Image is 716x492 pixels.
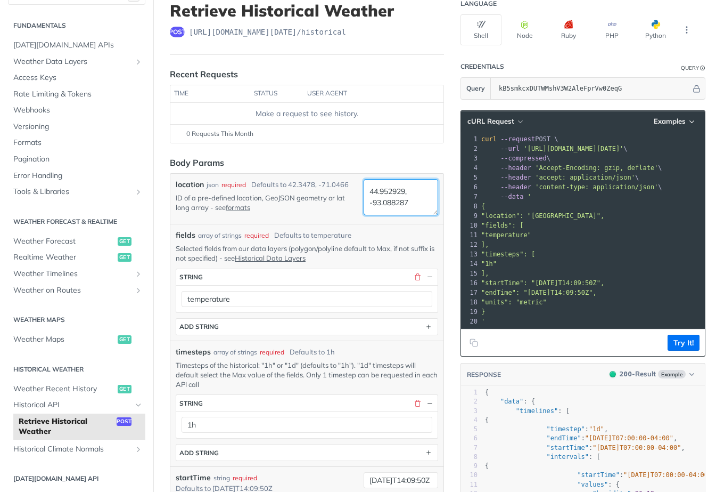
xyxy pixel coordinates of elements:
span: Historical API [13,400,131,410]
button: Try It! [668,335,699,351]
div: 15 [461,269,479,278]
div: 5 [461,425,478,434]
a: Weather TimelinesShow subpages for Weather Timelines [8,266,145,282]
button: ADD string [176,319,438,335]
span: post [170,27,185,37]
span: Realtime Weather [13,252,115,263]
span: "1d" [589,425,604,433]
span: : { [485,398,535,405]
div: 11 [461,480,478,489]
span: Pagination [13,154,143,165]
button: Show subpages for Weather Timelines [134,270,143,278]
button: Query [461,78,491,99]
span: Error Handling [13,171,143,181]
h2: Weather Maps [8,315,145,325]
a: Historical Data Layers [235,254,306,262]
div: 7 [461,192,479,201]
span: POST \ [481,135,558,143]
a: Error Handling [8,168,145,184]
svg: More ellipsis [682,25,692,35]
button: ADD string [176,445,438,461]
span: ], [481,270,489,277]
a: Access Keys [8,70,145,86]
a: Retrieve Historical Weatherpost [13,414,145,440]
span: get [118,335,131,344]
div: 2 [461,144,479,154]
button: 200200-ResultExample [604,369,699,380]
span: Webhooks [13,105,143,116]
div: ADD string [179,449,219,457]
span: "[DATE]T07:00:00-04:00" [585,434,673,442]
button: PHP [591,14,632,45]
span: "data" [500,398,523,405]
div: 8 [461,453,478,462]
div: json [207,180,219,190]
span: "timelines" [516,407,558,415]
div: 16 [461,278,479,288]
div: 7 [461,443,478,453]
a: Rate Limiting & Tokens [8,86,145,102]
div: 3 [461,154,479,163]
span: --header [500,183,531,191]
div: required [260,348,284,357]
span: \ [481,155,550,162]
span: get [118,237,131,246]
span: post [117,417,131,426]
div: 6 [461,182,479,192]
span: "1h" [481,260,497,268]
span: Tools & Libraries [13,187,131,197]
div: Defaults to 42.3478, -71.0466 [251,180,349,190]
button: cURL Request [464,116,526,127]
span: --compressed [500,155,547,162]
a: Weather Mapsget [8,332,145,348]
span: Weather Recent History [13,384,115,394]
span: "intervals" [547,453,589,461]
div: 13 [461,249,479,259]
span: --url [500,145,520,152]
span: https://api.tomorrow.io/v4/historical [189,27,346,37]
h2: [DATE][DOMAIN_NAME] API [8,474,145,483]
span: Versioning [13,122,143,132]
div: Make a request to see history. [175,108,439,119]
span: --header [500,174,531,181]
span: "values" [577,481,608,488]
input: apikey [493,78,691,99]
div: 9 [461,462,478,471]
th: time [170,85,250,102]
a: Weather on RoutesShow subpages for Weather on Routes [8,283,145,299]
a: Formats [8,135,145,151]
div: 4 [461,416,478,425]
div: array of strings [213,348,257,357]
button: Delete [413,272,422,282]
span: { [485,416,489,424]
button: Show subpages for Weather Data Layers [134,58,143,66]
span: get [118,253,131,262]
a: [DATE][DOMAIN_NAME] APIs [8,37,145,53]
span: Query [466,84,485,93]
div: 10 [461,221,479,230]
button: Hide [691,83,702,94]
span: Weather Maps [13,334,115,345]
a: Historical Climate NormalsShow subpages for Historical Climate Normals [8,441,145,457]
a: Versioning [8,119,145,135]
div: 12 [461,240,479,249]
span: : [ [485,407,570,415]
a: Pagination [8,151,145,167]
span: : { [485,481,620,488]
th: status [250,85,303,102]
a: Webhooks [8,102,145,118]
div: 19 [461,307,479,317]
span: Weather Timelines [13,269,131,279]
h1: Retrieve Historical Weather [170,1,444,20]
div: 3 [461,407,478,416]
label: location [176,179,204,190]
span: Access Keys [13,72,143,83]
span: fields [176,230,195,241]
div: string [213,473,230,483]
span: '[URL][DOMAIN_NAME][DATE]' [523,145,623,152]
p: Selected fields from our data layers (polygon/polyline default to Max, if not suffix is not speci... [176,244,438,263]
a: formats [226,203,250,212]
span: \ [481,164,662,172]
button: string [176,395,438,411]
span: { [481,203,485,210]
